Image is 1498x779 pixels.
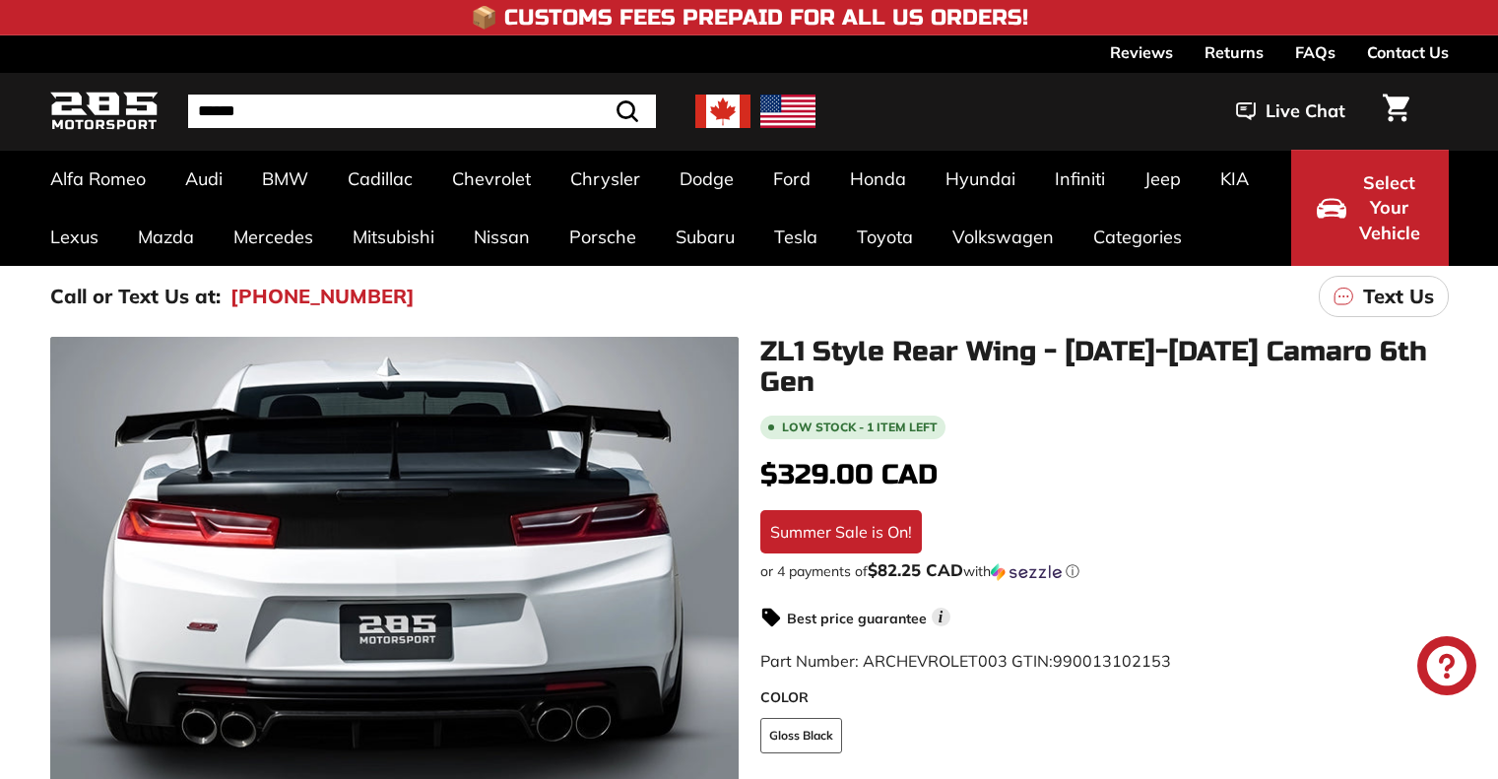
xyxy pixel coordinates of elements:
[656,208,754,266] a: Subaru
[1210,87,1371,136] button: Live Chat
[1125,150,1201,208] a: Jeep
[1319,276,1449,317] a: Text Us
[760,651,1171,671] span: Part Number: ARCHEVROLET003 GTIN:
[760,458,938,491] span: $329.00 CAD
[328,150,432,208] a: Cadillac
[242,150,328,208] a: BMW
[50,89,159,135] img: Logo_285_Motorsport_areodynamics_components
[230,282,415,311] a: [PHONE_NUMBER]
[31,208,118,266] a: Lexus
[1291,150,1449,266] button: Select Your Vehicle
[933,208,1074,266] a: Volkswagen
[782,422,938,433] span: Low stock - 1 item left
[932,608,950,626] span: i
[926,150,1035,208] a: Hyundai
[550,208,656,266] a: Porsche
[214,208,333,266] a: Mercedes
[454,208,550,266] a: Nissan
[991,563,1062,581] img: Sezzle
[333,208,454,266] a: Mitsubishi
[753,150,830,208] a: Ford
[1035,150,1125,208] a: Infiniti
[660,150,753,208] a: Dodge
[760,687,1449,708] label: COLOR
[471,6,1028,30] h4: 📦 Customs Fees Prepaid for All US Orders!
[1411,636,1482,700] inbox-online-store-chat: Shopify online store chat
[760,561,1449,581] div: or 4 payments of$82.25 CADwithSezzle Click to learn more about Sezzle
[868,559,963,580] span: $82.25 CAD
[165,150,242,208] a: Audi
[1363,282,1434,311] p: Text Us
[551,150,660,208] a: Chrysler
[31,150,165,208] a: Alfa Romeo
[188,95,656,128] input: Search
[1371,78,1421,145] a: Cart
[1205,35,1264,69] a: Returns
[760,337,1449,398] h1: ZL1 Style Rear Wing - [DATE]-[DATE] Camaro 6th Gen
[760,510,922,553] div: Summer Sale is On!
[1110,35,1173,69] a: Reviews
[118,208,214,266] a: Mazda
[1356,170,1423,246] span: Select Your Vehicle
[432,150,551,208] a: Chevrolet
[754,208,837,266] a: Tesla
[1053,651,1171,671] span: 990013102153
[1367,35,1449,69] a: Contact Us
[1295,35,1335,69] a: FAQs
[837,208,933,266] a: Toyota
[1074,208,1202,266] a: Categories
[1266,98,1345,124] span: Live Chat
[830,150,926,208] a: Honda
[787,610,927,627] strong: Best price guarantee
[760,561,1449,581] div: or 4 payments of with
[1201,150,1269,208] a: KIA
[50,282,221,311] p: Call or Text Us at:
